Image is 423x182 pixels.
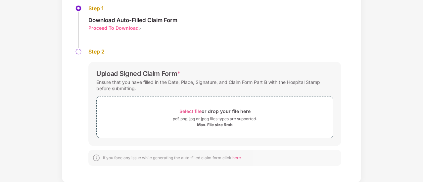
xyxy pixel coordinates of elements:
[173,116,257,122] div: pdf, png, jpg or jpeg files types are supported.
[103,155,241,161] div: If you face any issue while generating the auto-filled claim form click
[139,26,141,31] span: >
[179,107,251,116] div: or drop your file here
[75,48,82,55] img: svg+xml;base64,PHN2ZyBpZD0iU3RlcC1QZW5kaW5nLTMyeDMyIiB4bWxucz0iaHR0cDovL3d3dy53My5vcmcvMjAwMC9zdm...
[75,5,82,12] img: svg+xml;base64,PHN2ZyBpZD0iU3RlcC1BY3RpdmUtMzJ4MzIiIHhtbG5zPSJodHRwOi8vd3d3LnczLm9yZy8yMDAwL3N2Zy...
[88,17,177,24] div: Download Auto-Filled Claim Form
[88,25,139,31] div: Proceed To Download
[88,48,341,55] div: Step 2
[232,155,241,160] span: here
[92,154,100,162] img: svg+xml;base64,PHN2ZyBpZD0iSW5mb18tXzMyeDMyIiBkYXRhLW5hbWU9IkluZm8gLSAzMngzMiIgeG1sbnM9Imh0dHA6Ly...
[88,5,177,12] div: Step 1
[179,108,202,114] span: Select file
[96,70,181,78] div: Upload Signed Claim Form
[97,101,333,133] span: Select fileor drop your file herepdf, png, jpg or jpeg files types are supported.Max. File size 5mb
[197,122,233,127] div: Max. File size 5mb
[96,78,333,93] div: Ensure that you have filled in the Date, Place, Signature, and Claim Form Part B with the Hospita...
